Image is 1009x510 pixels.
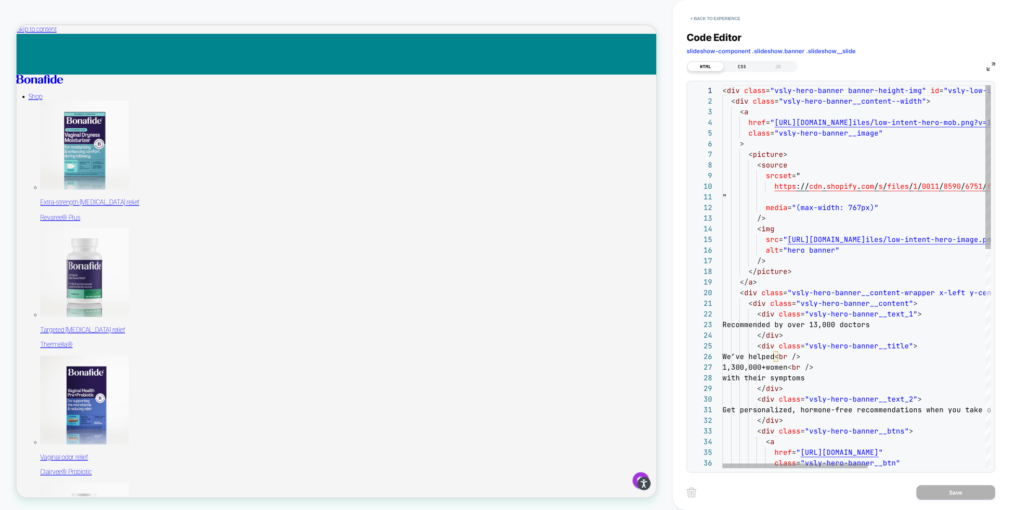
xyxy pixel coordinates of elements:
span: = [774,97,779,106]
div: 29 [691,383,712,394]
span: "vsly-hero-banner__text_1" [805,309,918,318]
span: / [874,182,879,191]
span: < [740,107,744,116]
span: a [748,277,753,287]
span: < [757,341,761,350]
span: class [779,341,800,350]
span: < [748,299,753,308]
span: </ [757,416,766,425]
div: 15 [691,234,712,245]
div: 16 [691,245,712,255]
span: > [783,150,787,159]
span: </ [740,277,748,287]
img: Thermella [32,271,150,389]
span: /> [757,256,766,265]
span: src [766,235,779,244]
div: 30 [691,394,712,404]
span: srcset [766,171,792,180]
span: We’ve helped [722,352,774,361]
span: > [926,97,931,106]
span: < [757,309,761,318]
span: div [761,341,774,350]
span: > [787,267,792,276]
span: = [766,86,770,95]
div: 34 [691,436,712,447]
span: = [783,288,787,297]
div: 25 [691,341,712,351]
span: "vsly-hero-banner__content" [796,299,913,308]
span: div [744,288,757,297]
span: Recommended by over 13,000 doctors [722,320,870,329]
div: 32 [691,415,712,426]
div: 20 [691,287,712,298]
span: class [770,299,792,308]
span: id [931,86,939,95]
span: " [722,192,727,201]
div: 10 [691,181,712,192]
span: < [731,97,735,106]
span: alt [766,246,779,255]
div: CSS [724,62,760,71]
span: / [909,182,913,191]
div: 7 [691,149,712,160]
span: "vsly-hero-banner__content--width" [779,97,926,106]
div: 21 [691,298,712,309]
span: = [800,341,805,350]
div: 18 [691,266,712,277]
span: 0011 [922,182,939,191]
span: </ [748,267,757,276]
span: < [766,437,770,446]
span: / [883,182,887,191]
span: div [766,331,779,340]
span: " [792,203,796,212]
span: div [761,395,774,404]
div: 19 [691,277,712,287]
span: slideshow-component .slideshow.banner .slideshow__slide [687,47,856,55]
span: class [774,458,796,467]
span: " [879,448,883,457]
div: 8 [691,160,712,170]
span: class [779,309,800,318]
span: > [913,341,918,350]
span: "vsly-hero-banner__content-wrapper x-left y-center [787,288,1004,297]
a: Shop [16,90,34,100]
span: 6751 [965,182,983,191]
span: a [744,107,748,116]
span: ) [870,203,874,212]
span: href [748,118,766,127]
span: = [779,235,783,244]
div: 28 [691,372,712,383]
span: < [757,160,761,169]
span: > [779,416,783,425]
span: < [722,86,727,95]
span: = [766,118,770,127]
div: 36 [691,458,712,468]
span: shopify [827,182,857,191]
span: < [757,395,761,404]
div: 4 [691,117,712,128]
span: "vsly-hero-banner__image" [774,128,883,138]
div: HTML [687,62,724,71]
div: 17 [691,255,712,266]
span: = [796,458,800,467]
span: /> [805,363,814,372]
span: div [735,97,748,106]
span: > [918,395,922,404]
span: class [753,97,774,106]
span: div [727,86,740,95]
span: files [887,182,909,191]
span: source [761,160,787,169]
span: </ [757,331,766,340]
span: class [761,288,783,297]
span: = [787,203,792,212]
span: /> [757,214,766,223]
span: 1,300,000+women [722,363,787,372]
span: </ [757,384,766,393]
span: < [757,224,761,233]
span: Get personalized, hormone-free recommend [722,405,896,414]
button: < Back to experience [687,12,744,25]
div: 31 [691,404,712,415]
span: picture [753,150,783,159]
span: Code Editor [687,32,742,43]
span: "vsly-hero-banner__text_2" [805,395,918,404]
